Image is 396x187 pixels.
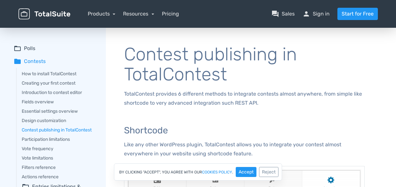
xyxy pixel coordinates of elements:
a: cookies policy [202,170,232,174]
a: How to install TotalContest [22,70,97,77]
a: Pricing [162,10,179,18]
a: Start for Free [337,8,378,20]
a: personSign in [302,10,330,18]
a: Products [88,11,116,17]
a: Contest publishing in TotalContest [22,127,97,133]
a: Vote limitations [22,155,97,161]
a: Design customization [22,117,97,124]
summary: folder_openPolls [14,45,97,52]
span: question_answer [271,10,279,18]
h1: Contest publishing in TotalContest [124,45,365,84]
span: folder_open [14,45,21,52]
a: Vote frequency [22,145,97,152]
span: folder [14,57,21,65]
a: Introduction to contest editor [22,89,97,96]
h3: Shortcode [124,126,365,136]
summary: folderContests [14,57,97,65]
a: Essential settings overview [22,108,97,115]
img: TotalSuite for WordPress [18,8,70,20]
a: Resources [123,11,154,17]
p: Like any other WordPress plugin, TotalContest allows you to integrate your contest almost everywh... [124,140,365,158]
button: Accept [236,167,256,177]
div: By clicking "Accept", you agree with our . [114,163,282,181]
p: TotalContest provides 6 different methods to integrate contests almost anywhere, from simple like... [124,89,365,108]
a: question_answerSales [271,10,295,18]
button: Reject [259,167,278,177]
a: Fields overview [22,99,97,105]
a: Creating your first contest [22,80,97,87]
span: person [302,10,310,18]
a: Participation limitations [22,136,97,143]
